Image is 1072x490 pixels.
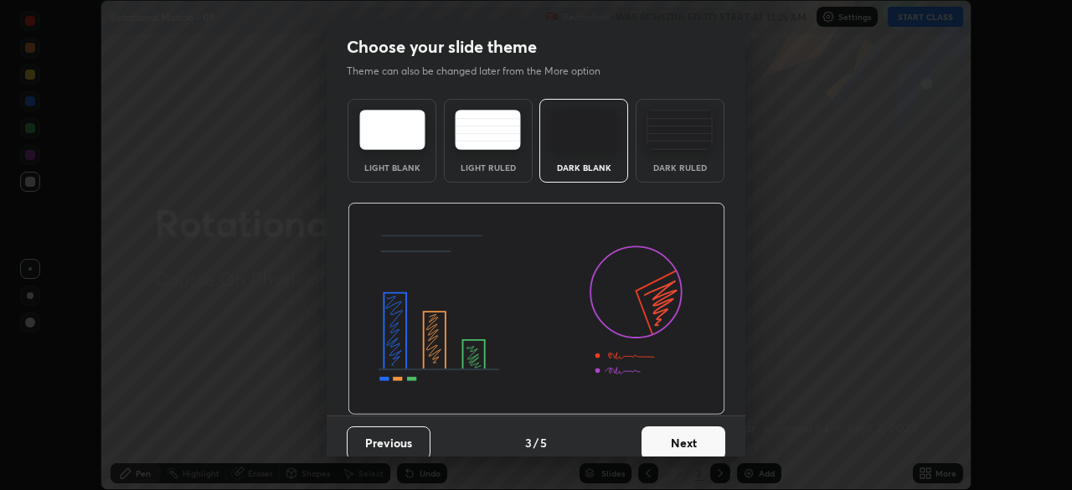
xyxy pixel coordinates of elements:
button: Next [642,426,725,460]
p: Theme can also be changed later from the More option [347,64,618,79]
img: darkRuledTheme.de295e13.svg [647,110,713,150]
img: lightTheme.e5ed3b09.svg [359,110,425,150]
div: Light Blank [358,163,425,172]
button: Previous [347,426,430,460]
h2: Choose your slide theme [347,36,537,58]
img: darkTheme.f0cc69e5.svg [551,110,617,150]
img: lightRuledTheme.5fabf969.svg [455,110,521,150]
div: Light Ruled [455,163,522,172]
h4: / [533,434,539,451]
div: Dark Blank [550,163,617,172]
img: darkThemeBanner.d06ce4a2.svg [348,203,725,415]
h4: 3 [525,434,532,451]
h4: 5 [540,434,547,451]
div: Dark Ruled [647,163,714,172]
